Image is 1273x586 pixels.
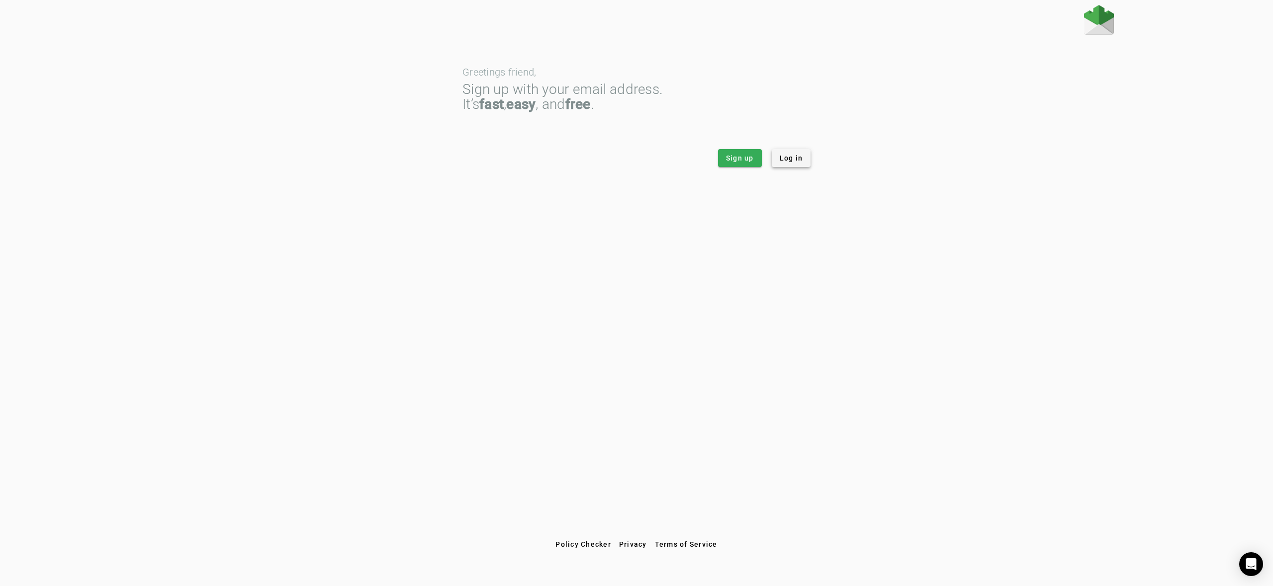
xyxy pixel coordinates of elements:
[780,153,803,163] span: Log in
[506,96,536,112] strong: easy
[1084,5,1114,35] img: Fraudmarc Logo
[726,153,754,163] span: Sign up
[1239,552,1263,576] div: Open Intercom Messenger
[555,540,611,548] span: Policy Checker
[718,149,762,167] button: Sign up
[462,82,811,112] div: Sign up with your email address. It’s , , and .
[651,535,722,553] button: Terms of Service
[479,96,504,112] strong: fast
[615,535,651,553] button: Privacy
[772,149,811,167] button: Log in
[655,540,718,548] span: Terms of Service
[551,535,615,553] button: Policy Checker
[619,540,647,548] span: Privacy
[565,96,591,112] strong: free
[462,67,811,77] div: Greetings friend,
